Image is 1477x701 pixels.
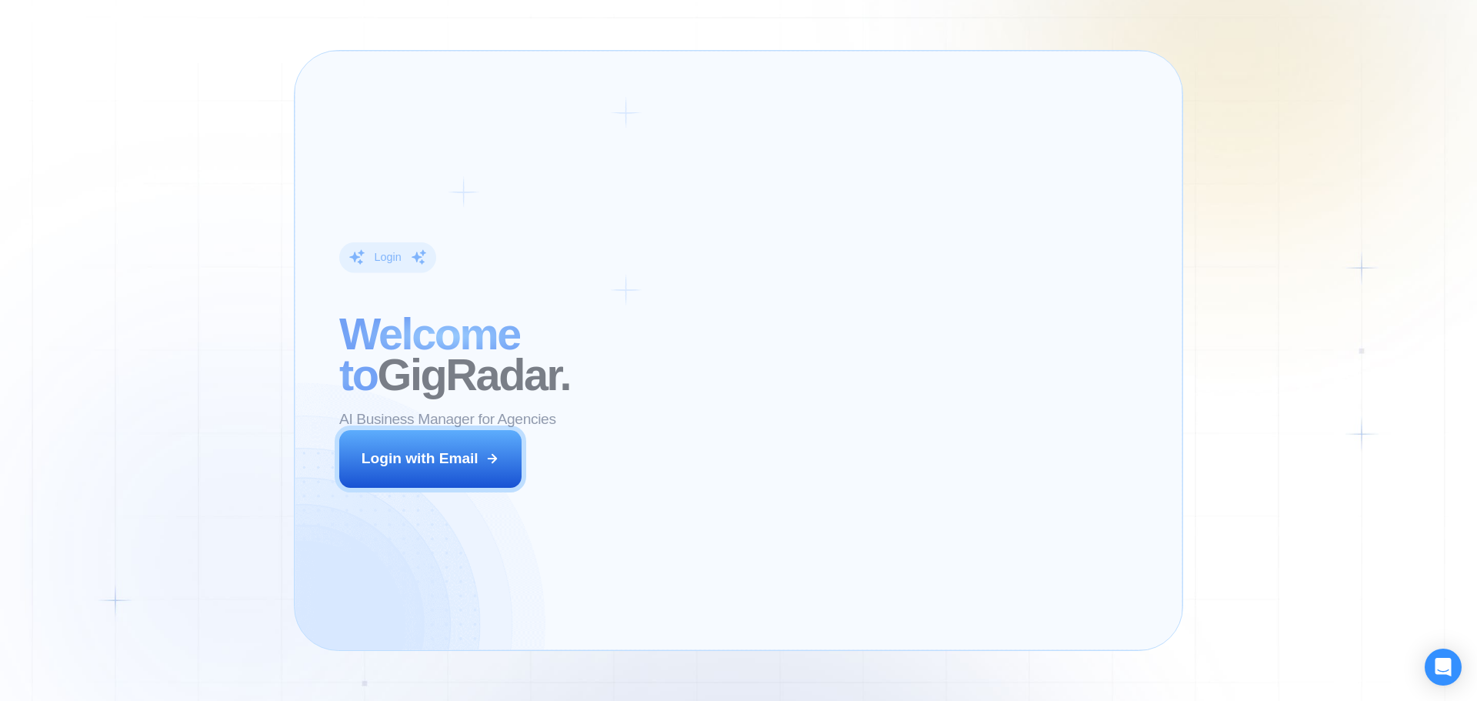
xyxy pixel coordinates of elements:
[339,309,520,399] span: Welcome to
[1425,649,1462,686] div: Open Intercom Messenger
[339,409,556,429] p: AI Business Manager for Agencies
[362,449,478,469] div: Login with Email
[757,331,1145,412] h2: The next generation of lead generation.
[876,476,958,491] div: Digital Agency
[840,452,979,469] div: [PERSON_NAME]
[374,250,401,265] div: Login
[339,313,720,395] h2: ‍ GigRadar.
[339,430,522,487] button: Login with Email
[840,476,867,491] div: CEO
[779,509,1123,591] p: Previously, we had a 5% to 7% reply rate on Upwork, but now our sales increased by 17%-20%. This ...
